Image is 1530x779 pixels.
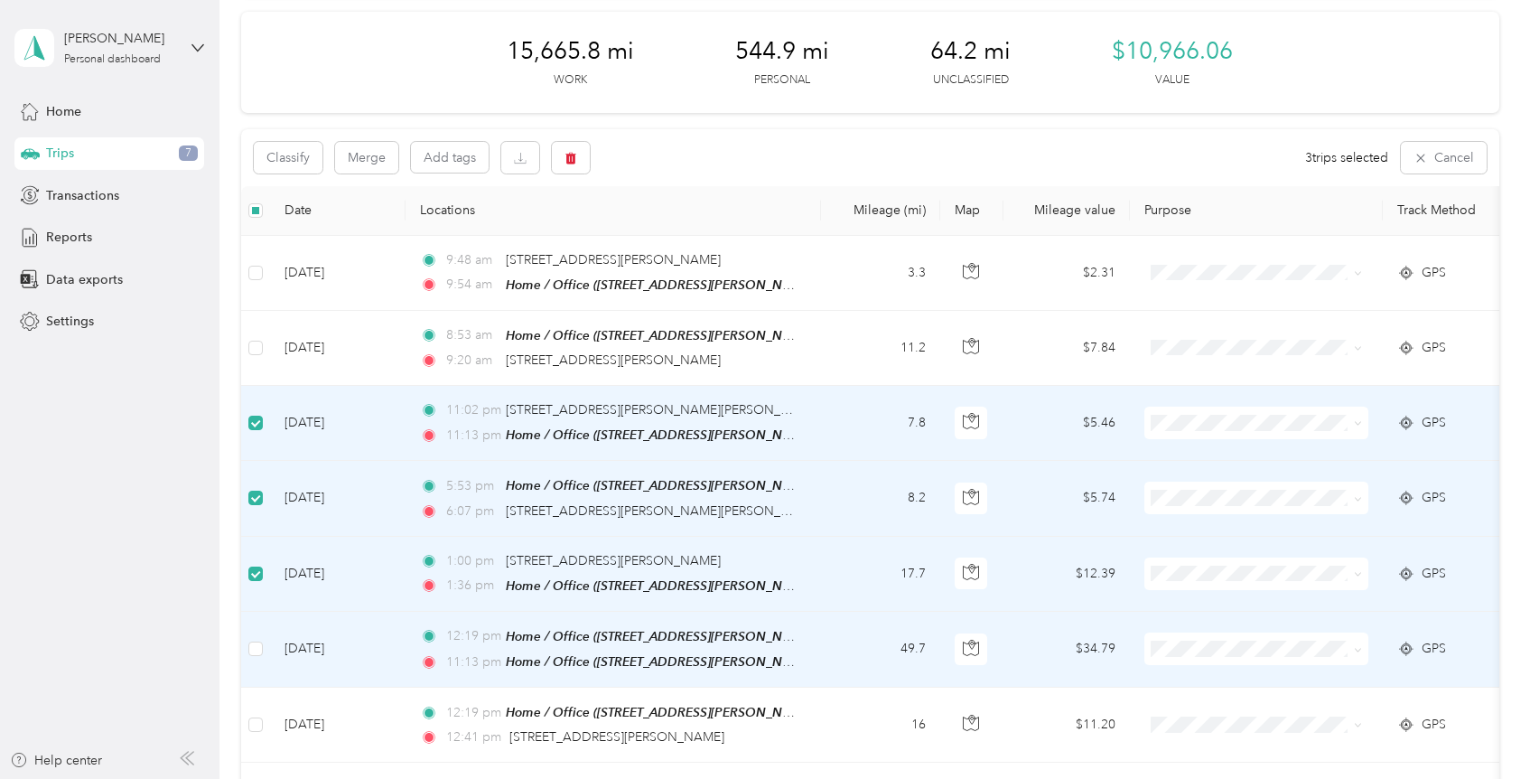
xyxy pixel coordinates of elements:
span: 3 trips selected [1305,148,1388,167]
td: 16 [821,688,940,763]
td: [DATE] [270,537,406,612]
p: Value [1155,72,1189,89]
span: GPS [1422,263,1446,283]
div: Personal dashboard [64,54,161,65]
span: GPS [1422,413,1446,433]
span: Home / Office ([STREET_ADDRESS][PERSON_NAME] , [GEOGRAPHIC_DATA][PERSON_NAME], [GEOGRAPHIC_DATA]) [506,328,1189,343]
td: $5.46 [1003,386,1130,461]
td: $2.31 [1003,236,1130,311]
button: Merge [335,142,398,174]
span: 1:36 pm [446,576,498,596]
span: 9:20 am [446,351,498,371]
td: 3.3 [821,236,940,311]
span: GPS [1422,564,1446,584]
th: Track Method [1383,186,1509,236]
span: Home / Office ([STREET_ADDRESS][PERSON_NAME] , [GEOGRAPHIC_DATA][PERSON_NAME], [GEOGRAPHIC_DATA]) [506,277,1189,293]
span: GPS [1422,715,1446,735]
span: Home / Office ([STREET_ADDRESS][PERSON_NAME] , [GEOGRAPHIC_DATA][PERSON_NAME], [GEOGRAPHIC_DATA]) [506,478,1189,493]
span: 12:19 pm [446,703,498,723]
th: Mileage value [1003,186,1130,236]
td: 49.7 [821,612,940,688]
td: 11.2 [821,311,940,386]
td: $5.74 [1003,461,1130,536]
th: Purpose [1130,186,1383,236]
span: 11:13 pm [446,426,498,446]
span: 6:07 pm [446,502,498,521]
span: $10,966.06 [1112,37,1233,66]
span: 5:53 pm [446,476,498,496]
span: [STREET_ADDRESS][PERSON_NAME] [509,729,724,745]
div: [PERSON_NAME] [64,29,177,48]
span: Transactions [46,186,119,205]
span: 15,665.8 mi [507,37,634,66]
span: GPS [1422,639,1446,659]
span: 1:00 pm [446,551,498,571]
span: 9:54 am [446,275,498,295]
span: GPS [1422,488,1446,508]
td: [DATE] [270,236,406,311]
td: $12.39 [1003,537,1130,612]
td: 7.8 [821,386,940,461]
p: Unclassified [933,72,1009,89]
button: Classify [254,142,322,174]
span: Home [46,102,81,121]
td: [DATE] [270,461,406,536]
td: [DATE] [270,612,406,688]
td: 8.2 [821,461,940,536]
span: 11:13 pm [446,652,498,672]
td: [DATE] [270,311,406,386]
button: Add tags [411,142,489,173]
span: Home / Office ([STREET_ADDRESS][PERSON_NAME] , [GEOGRAPHIC_DATA][PERSON_NAME], [GEOGRAPHIC_DATA]) [506,654,1189,670]
span: [STREET_ADDRESS][PERSON_NAME] [506,553,721,568]
span: 7 [179,145,198,162]
td: [DATE] [270,688,406,763]
td: $34.79 [1003,612,1130,688]
span: [STREET_ADDRESS][PERSON_NAME][PERSON_NAME] [506,402,821,418]
button: Help center [10,751,102,770]
span: 544.9 mi [735,37,829,66]
span: Trips [46,144,74,163]
td: 17.7 [821,537,940,612]
td: [DATE] [270,386,406,461]
span: [STREET_ADDRESS][PERSON_NAME] [506,252,721,267]
td: $11.20 [1003,688,1130,763]
p: Work [554,72,587,89]
span: Home / Office ([STREET_ADDRESS][PERSON_NAME] , [GEOGRAPHIC_DATA][PERSON_NAME], [GEOGRAPHIC_DATA]) [506,705,1189,720]
th: Mileage (mi) [821,186,940,236]
span: Reports [46,228,92,247]
span: 64.2 mi [930,37,1011,66]
span: 11:02 pm [446,400,498,420]
span: Settings [46,312,94,331]
td: $7.84 [1003,311,1130,386]
span: Data exports [46,270,123,289]
span: Home / Office ([STREET_ADDRESS][PERSON_NAME] , [GEOGRAPHIC_DATA][PERSON_NAME], [GEOGRAPHIC_DATA]) [506,629,1189,644]
span: [STREET_ADDRESS][PERSON_NAME][PERSON_NAME] [506,503,821,519]
span: GPS [1422,338,1446,358]
span: 9:48 am [446,250,498,270]
p: Personal [754,72,810,89]
th: Date [270,186,406,236]
span: 8:53 am [446,325,498,345]
th: Locations [406,186,821,236]
span: Home / Office ([STREET_ADDRESS][PERSON_NAME] , [GEOGRAPHIC_DATA][PERSON_NAME], [GEOGRAPHIC_DATA]) [506,578,1189,594]
span: [STREET_ADDRESS][PERSON_NAME] [506,352,721,368]
span: Home / Office ([STREET_ADDRESS][PERSON_NAME] , [GEOGRAPHIC_DATA][PERSON_NAME], [GEOGRAPHIC_DATA]) [506,427,1189,443]
iframe: Everlance-gr Chat Button Frame [1429,678,1530,779]
button: Cancel [1401,142,1487,174]
th: Map [940,186,1003,236]
span: 12:19 pm [446,626,498,646]
span: 12:41 pm [446,727,501,747]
